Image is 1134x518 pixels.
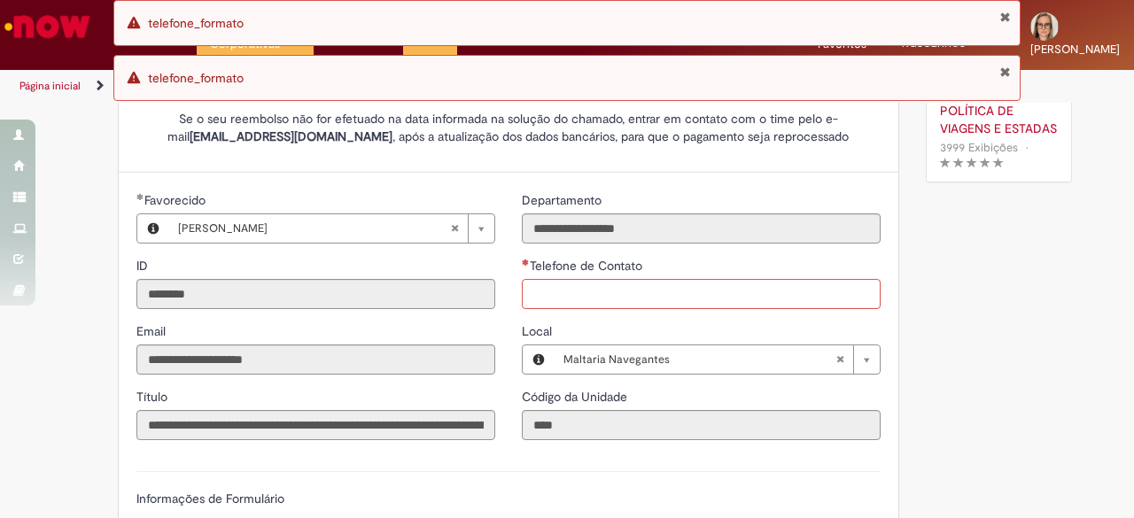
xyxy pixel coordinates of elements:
span: telefone_formato [148,15,244,31]
strong: [EMAIL_ADDRESS][DOMAIN_NAME] [190,128,392,144]
span: Necessários - Favorecido [144,192,209,208]
input: Email [136,344,495,375]
label: Somente leitura - Departamento [522,191,605,209]
span: telefone_formato [148,70,244,86]
img: ServiceNow [2,9,93,44]
a: Página inicial [19,79,81,93]
a: Maltaria NavegantesLimpar campo Local [555,345,880,374]
span: Maltaria Navegantes [563,345,835,374]
label: Informações de Formulário [136,491,284,506]
label: Somente leitura - ID [136,257,151,274]
span: Somente leitura - Email [136,323,169,339]
p: Se o seu reembolso não for efetuado na data informada na solução do chamado, entrar em contato co... [136,110,881,145]
input: Departamento [522,213,881,244]
abbr: Limpar campo Favorecido [441,214,468,243]
span: Telefone de Contato [530,258,646,274]
span: Somente leitura - Título [136,389,171,405]
span: [PERSON_NAME] [178,214,450,243]
abbr: Limpar campo Local [827,345,853,374]
button: Local, Visualizar este registro Maltaria Navegantes [523,345,555,374]
span: Local [522,323,555,339]
label: Somente leitura - Email [136,322,169,340]
ul: Trilhas de página [13,70,742,103]
span: Somente leitura - Código da Unidade [522,389,631,405]
button: Favorecido, Visualizar este registro Adriana Favaretto [137,214,169,243]
span: [PERSON_NAME] [1030,42,1120,57]
input: Código da Unidade [522,410,881,440]
span: Somente leitura - Departamento [522,192,605,208]
label: Somente leitura - Título [136,388,171,406]
input: Telefone de Contato [522,279,881,309]
a: DIRETRIZES OBZ | POLÍTICA DE VIAGENS E ESTADAS [940,84,1058,137]
a: [PERSON_NAME]Limpar campo Favorecido [169,214,494,243]
input: ID [136,279,495,309]
input: Título [136,410,495,440]
label: Somente leitura - Código da Unidade [522,388,631,406]
span: Obrigatório Preenchido [136,193,144,200]
button: Fechar Notificação [999,10,1011,24]
span: • [1021,135,1032,159]
button: Fechar Notificação [999,65,1011,79]
span: Somente leitura - ID [136,258,151,274]
span: 3999 Exibições [940,140,1018,155]
span: Necessários [522,259,530,266]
